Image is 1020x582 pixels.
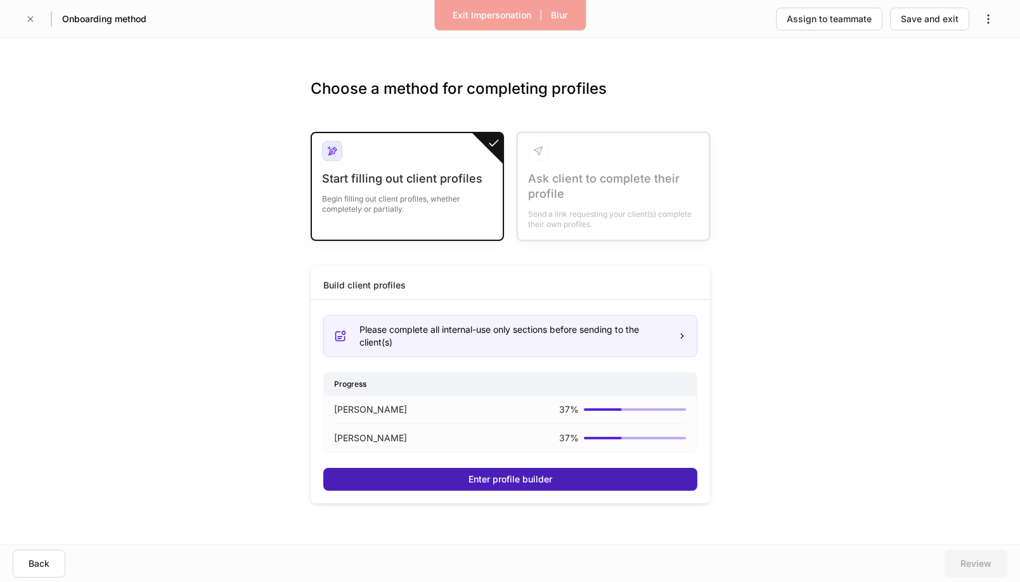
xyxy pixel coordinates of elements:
[787,13,872,25] div: Assign to teammate
[901,13,959,25] div: Save and exit
[359,323,668,349] div: Please complete all internal-use only sections before sending to the client(s)
[960,557,991,570] div: Review
[468,473,552,486] div: Enter profile builder
[543,5,576,25] button: Blur
[334,432,407,444] p: [PERSON_NAME]
[890,8,969,30] button: Save and exit
[444,5,539,25] button: Exit Impersonation
[29,557,49,570] div: Back
[334,403,407,416] p: [PERSON_NAME]
[945,550,1007,578] button: Review
[311,79,710,119] h3: Choose a method for completing profiles
[13,550,65,578] button: Back
[559,432,579,444] p: 37 %
[62,13,146,25] h5: Onboarding method
[322,186,493,214] div: Begin filling out client profiles, whether completely or partially.
[324,373,697,395] div: Progress
[323,279,406,292] div: Build client profiles
[323,468,697,491] button: Enter profile builder
[559,403,579,416] p: 37 %
[776,8,882,30] button: Assign to teammate
[322,171,493,186] div: Start filling out client profiles
[551,9,567,22] div: Blur
[453,9,531,22] div: Exit Impersonation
